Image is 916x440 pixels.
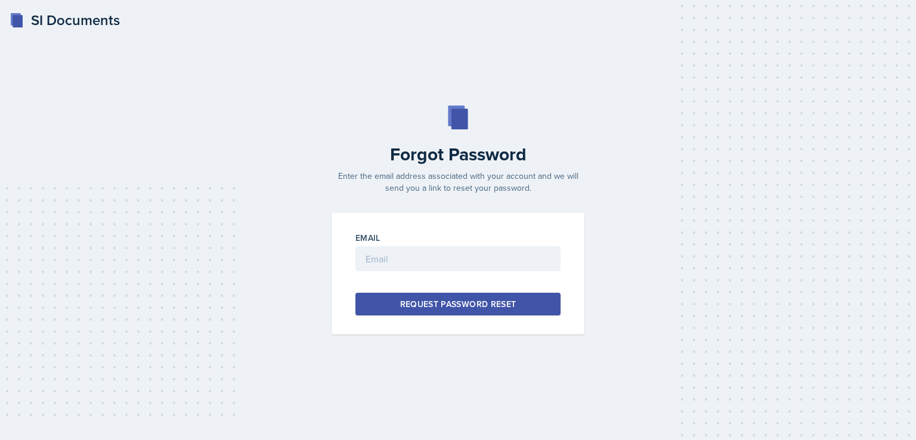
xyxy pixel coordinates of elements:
[355,246,561,271] input: Email
[400,298,516,310] div: Request Password Reset
[10,10,120,31] a: SI Documents
[324,144,592,165] h2: Forgot Password
[355,232,380,244] label: Email
[355,293,561,315] button: Request Password Reset
[324,170,592,194] p: Enter the email address associated with your account and we will send you a link to reset your pa...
